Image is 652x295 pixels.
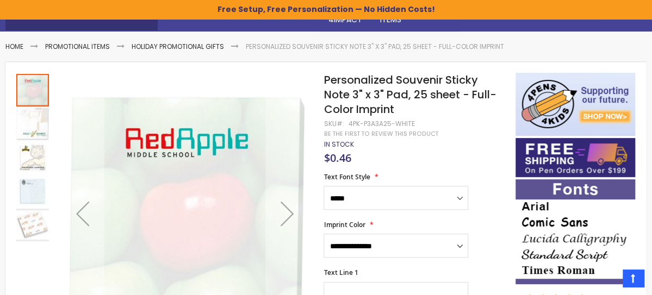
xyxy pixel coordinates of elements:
img: font-personalization-examples [516,179,635,284]
img: 4pens 4 kids [516,73,635,136]
div: Personalized Souvenir Sticky Note 3" x 3" Pad, 25 sheet - Full-Color Imprint [16,73,50,106]
div: Personalized Souvenir Sticky Note 3" x 3" Pad, 25 sheet - Full-Color Imprint [16,174,50,208]
span: Personalized Souvenir Sticky Note 3" x 3" Pad, 25 sheet - Full-Color Imprint [324,72,496,117]
div: Personalized Souvenir Sticky Note 3" x 3" Pad, 25 sheet - Full-Color Imprint [16,208,49,241]
li: Personalized Souvenir Sticky Note 3" x 3" Pad, 25 sheet - Full-Color Imprint [246,42,504,51]
img: Personalized Souvenir Sticky Note 3" x 3" Pad, 25 sheet - Full-Color Imprint [16,210,49,240]
a: Home [5,42,23,51]
span: $0.46 [324,150,351,165]
a: Promotional Items [45,42,110,51]
span: Text Line 1 [324,268,358,277]
img: Free shipping on orders over $199 [516,138,635,177]
div: 4PK-P3A3A25-WHITE [348,120,414,128]
img: Personalized Souvenir Sticky Note 3" x 3" Pad, 25 sheet - Full-Color Imprint [16,108,49,140]
span: Text Font Style [324,172,370,181]
div: Availability [324,140,353,149]
span: In stock [324,140,353,149]
a: Be the first to review this product [324,130,438,138]
img: Personalized Souvenir Sticky Note 3" x 3" Pad, 25 sheet - Full-Color Imprint [16,141,49,174]
div: Personalized Souvenir Sticky Note 3" x 3" Pad, 25 sheet - Full-Color Imprint [16,106,50,140]
span: Imprint Color [324,220,365,229]
a: Holiday Promotional Gifts [132,42,224,51]
a: Top [623,269,644,287]
strong: SKU [324,119,344,128]
img: Personalized Souvenir Sticky Note 3" x 3" Pad, 25 sheet - Full-Color Imprint [16,175,49,208]
div: Personalized Souvenir Sticky Note 3" x 3" Pad, 25 sheet - Full-Color Imprint [16,140,50,174]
